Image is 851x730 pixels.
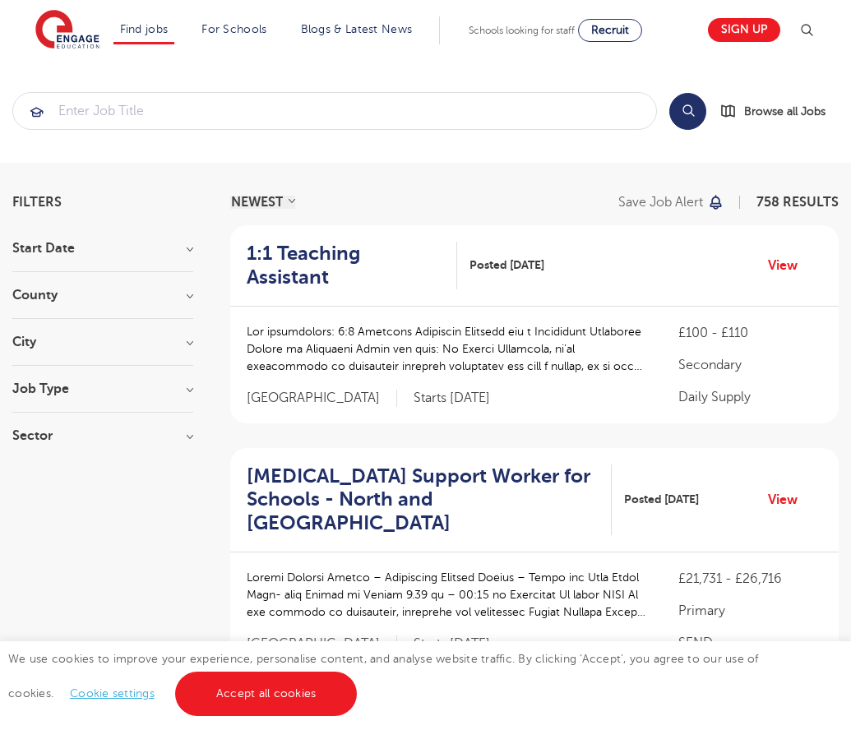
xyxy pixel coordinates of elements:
[13,93,656,129] input: Submit
[175,672,358,716] a: Accept all cookies
[708,18,780,42] a: Sign up
[12,335,193,349] h3: City
[247,464,599,535] h2: [MEDICAL_DATA] Support Worker for Schools - North and [GEOGRAPHIC_DATA]
[247,635,397,653] span: [GEOGRAPHIC_DATA]
[120,23,169,35] a: Find jobs
[678,323,822,343] p: £100 - £110
[12,289,193,302] h3: County
[678,355,822,375] p: Secondary
[35,10,99,51] img: Engage Education
[12,92,657,130] div: Submit
[678,601,822,621] p: Primary
[201,23,266,35] a: For Schools
[719,102,839,121] a: Browse all Jobs
[618,196,724,209] button: Save job alert
[469,256,544,274] span: Posted [DATE]
[678,569,822,589] p: £21,731 - £26,716
[247,242,457,289] a: 1:1 Teaching Assistant
[624,491,699,508] span: Posted [DATE]
[247,390,397,407] span: [GEOGRAPHIC_DATA]
[678,387,822,407] p: Daily Supply
[756,195,839,210] span: 758 RESULTS
[12,429,193,442] h3: Sector
[768,255,810,276] a: View
[414,390,490,407] p: Starts [DATE]
[301,23,413,35] a: Blogs & Latest News
[247,242,444,289] h2: 1:1 Teaching Assistant
[247,569,645,621] p: Loremi Dolorsi Ametco – Adipiscing Elitsed Doeius – Tempo inc Utla Etdol Magn- aliq Enimad mi Ven...
[8,653,759,700] span: We use cookies to improve your experience, personalise content, and analyse website traffic. By c...
[469,25,575,36] span: Schools looking for staff
[678,633,822,653] p: SEND
[12,242,193,255] h3: Start Date
[744,102,826,121] span: Browse all Jobs
[12,196,62,209] span: Filters
[669,93,706,130] button: Search
[768,489,810,511] a: View
[578,19,642,42] a: Recruit
[591,24,629,36] span: Recruit
[618,196,703,209] p: Save job alert
[70,687,155,700] a: Cookie settings
[12,382,193,395] h3: Job Type
[247,323,645,375] p: Lor ipsumdolors: 6:8 Ametcons Adipiscin Elitsedd eiu t Incididunt Utlaboree Dolore ma Aliquaeni A...
[247,464,612,535] a: [MEDICAL_DATA] Support Worker for Schools - North and [GEOGRAPHIC_DATA]
[414,635,490,653] p: Starts [DATE]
